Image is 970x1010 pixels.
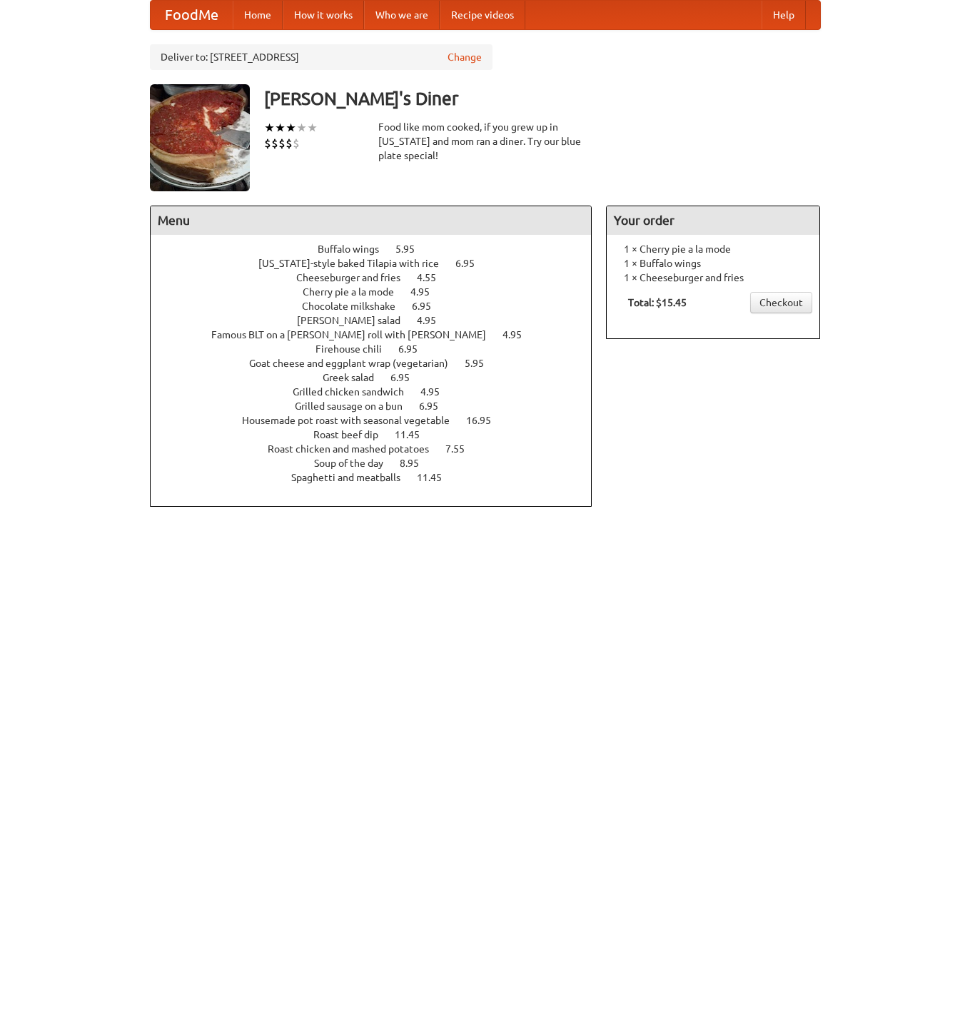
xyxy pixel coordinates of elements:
li: ★ [307,120,318,136]
li: ★ [296,120,307,136]
a: Roast chicken and mashed potatoes 7.55 [268,443,491,455]
span: 5.95 [395,243,429,255]
span: 4.95 [420,386,454,398]
h3: [PERSON_NAME]'s Diner [264,84,821,113]
a: [PERSON_NAME] salad 4.95 [297,315,463,326]
span: Roast beef dip [313,429,393,440]
span: 4.55 [417,272,450,283]
a: FoodMe [151,1,233,29]
a: Spaghetti and meatballs 11.45 [291,472,468,483]
li: $ [271,136,278,151]
li: ★ [286,120,296,136]
span: Cherry pie a la mode [303,286,408,298]
a: Checkout [750,292,812,313]
span: Buffalo wings [318,243,393,255]
span: Chocolate milkshake [302,301,410,312]
span: Firehouse chili [315,343,396,355]
div: Food like mom cooked, if you grew up in [US_STATE] and mom ran a diner. Try our blue plate special! [378,120,592,163]
li: $ [278,136,286,151]
span: 6.95 [455,258,489,269]
span: Greek salad [323,372,388,383]
li: $ [293,136,300,151]
a: Famous BLT on a [PERSON_NAME] roll with [PERSON_NAME] 4.95 [211,329,548,340]
span: 8.95 [400,458,433,469]
a: Grilled chicken sandwich 4.95 [293,386,466,398]
li: 1 × Buffalo wings [614,256,812,271]
span: Cheeseburger and fries [296,272,415,283]
span: 11.45 [417,472,456,483]
a: Change [448,50,482,64]
a: Chocolate milkshake 6.95 [302,301,458,312]
li: 1 × Cheeseburger and fries [614,271,812,285]
h4: Menu [151,206,592,235]
a: Buffalo wings 5.95 [318,243,441,255]
span: 16.95 [466,415,505,426]
a: Greek salad 6.95 [323,372,436,383]
a: Who we are [364,1,440,29]
span: 11.45 [395,429,434,440]
a: Cherry pie a la mode 4.95 [303,286,456,298]
a: Roast beef dip 11.45 [313,429,446,440]
a: [US_STATE]-style baked Tilapia with rice 6.95 [258,258,501,269]
span: [PERSON_NAME] salad [297,315,415,326]
span: Goat cheese and eggplant wrap (vegetarian) [249,358,463,369]
span: Famous BLT on a [PERSON_NAME] roll with [PERSON_NAME] [211,329,500,340]
span: 6.95 [390,372,424,383]
span: Roast chicken and mashed potatoes [268,443,443,455]
a: Home [233,1,283,29]
a: Housemade pot roast with seasonal vegetable 16.95 [242,415,517,426]
span: Grilled chicken sandwich [293,386,418,398]
span: Housemade pot roast with seasonal vegetable [242,415,464,426]
b: Total: $15.45 [628,297,687,308]
span: 5.95 [465,358,498,369]
a: Help [762,1,806,29]
a: Firehouse chili 6.95 [315,343,444,355]
h4: Your order [607,206,819,235]
li: $ [264,136,271,151]
span: 4.95 [502,329,536,340]
a: Soup of the day 8.95 [314,458,445,469]
span: 4.95 [417,315,450,326]
li: ★ [275,120,286,136]
img: angular.jpg [150,84,250,191]
li: ★ [264,120,275,136]
a: Goat cheese and eggplant wrap (vegetarian) 5.95 [249,358,510,369]
span: 4.95 [410,286,444,298]
a: How it works [283,1,364,29]
li: 1 × Cherry pie a la mode [614,242,812,256]
li: $ [286,136,293,151]
span: 6.95 [419,400,453,412]
span: 6.95 [398,343,432,355]
span: Grilled sausage on a bun [295,400,417,412]
a: Grilled sausage on a bun 6.95 [295,400,465,412]
span: Soup of the day [314,458,398,469]
div: Deliver to: [STREET_ADDRESS] [150,44,492,70]
a: Cheeseburger and fries 4.55 [296,272,463,283]
span: Spaghetti and meatballs [291,472,415,483]
span: [US_STATE]-style baked Tilapia with rice [258,258,453,269]
span: 7.55 [445,443,479,455]
a: Recipe videos [440,1,525,29]
span: 6.95 [412,301,445,312]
